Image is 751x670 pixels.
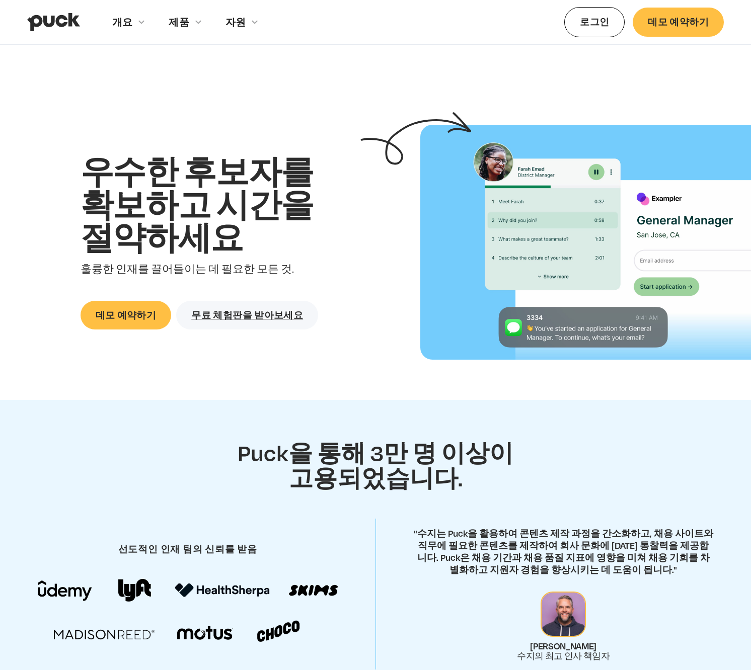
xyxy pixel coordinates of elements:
a: 데모 예약하기 [633,8,724,36]
font: 무료 체험판을 받아보세요 [191,309,303,320]
a: 무료 체험판을 받아보세요 [176,301,318,329]
font: "수지는 Puck을 활용하여 콘텐츠 제작 과정을 간소화하고, 채용 사이트와 직무에 필요한 콘텐츠를 제작하여 회사 문화에 [DATE] 통찰력을 제공합니다. Puck은 채용 기간... [414,528,713,575]
font: 수지의 최고 인사 책임자 [517,651,610,661]
font: 로그인 [580,16,609,27]
font: Puck을 통해 3만 명 이상이 고용되었습니다. [238,439,513,491]
font: 선도적인 인재 팀의 신뢰를 받음 [118,543,257,554]
font: [PERSON_NAME] [530,640,596,651]
font: 데모 예약하기 [96,309,157,320]
font: 우수한 후보자를 확보하고 시간을 절약하세요 [81,152,314,256]
font: 제품 [169,16,189,28]
font: 데모 예약하기 [648,16,709,27]
a: 로그인 [564,7,625,37]
font: 자원 [226,16,246,28]
a: 데모 예약하기 [81,301,172,329]
font: 개요 [112,16,132,28]
font: 훌륭한 인재를 끌어들이는 데 필요한 모든 것. [81,263,294,275]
